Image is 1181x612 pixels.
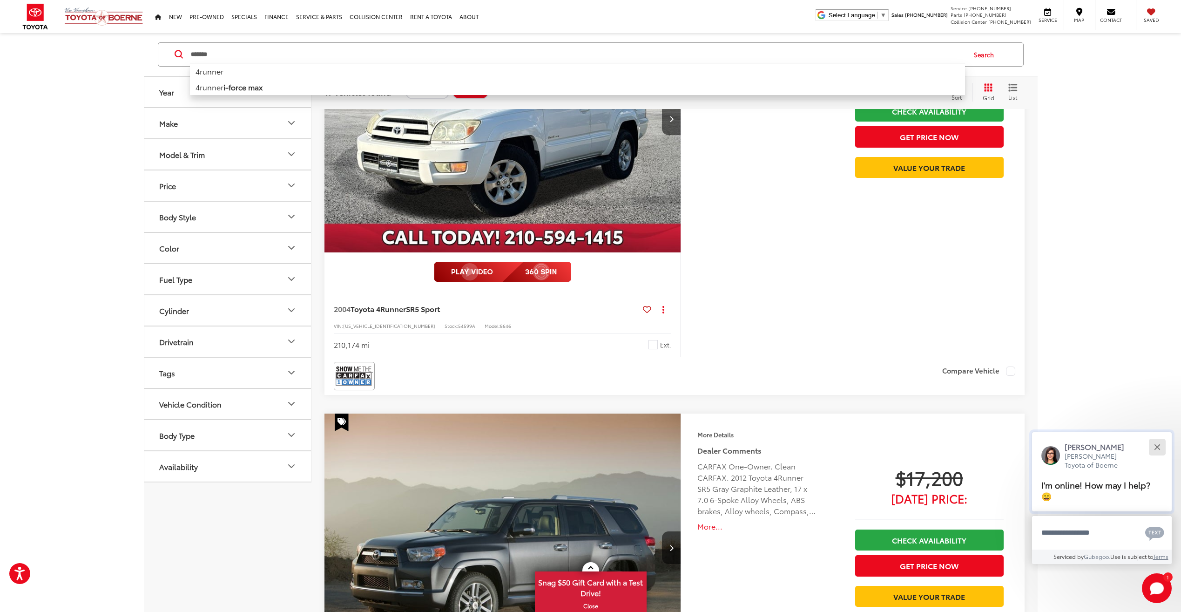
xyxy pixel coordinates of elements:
[286,243,297,254] div: Color
[159,275,192,284] div: Fuel Type
[144,170,312,201] button: PricePrice
[459,88,483,96] span: Clear All
[1147,437,1167,457] button: Close
[951,18,987,25] span: Collision Center
[434,262,571,282] img: full motion video
[286,430,297,441] div: Body Type
[697,445,817,456] h5: Dealer Comments
[983,94,994,102] span: Grid
[159,119,178,128] div: Make
[855,157,1004,178] a: Value Your Trade
[855,126,1004,147] button: Get Price Now
[64,7,143,26] img: Vic Vaughan Toyota of Boerne
[159,337,194,346] div: Drivetrain
[968,5,1011,12] span: [PHONE_NUMBER]
[988,18,1031,25] span: [PHONE_NUMBER]
[1110,552,1153,560] span: Use is subject to
[144,389,312,419] button: Vehicle ConditionVehicle Condition
[855,555,1004,576] button: Get Price Now
[829,12,875,19] span: Select Language
[286,336,297,347] div: Drivetrain
[144,451,312,482] button: AvailabilityAvailability
[485,322,500,329] span: Model:
[286,274,297,285] div: Fuel Type
[159,306,189,315] div: Cylinder
[905,11,948,18] span: [PHONE_NUMBER]
[1142,573,1172,603] button: Toggle Chat Window
[965,43,1007,66] button: Search
[1100,17,1122,23] span: Contact
[144,77,312,107] button: YearYear
[159,181,176,190] div: Price
[1145,526,1164,541] svg: Text
[1041,478,1150,502] span: I'm online! How may I help? 😀
[159,88,174,96] div: Year
[662,306,664,313] span: dropdown dots
[1167,575,1169,579] span: 1
[855,466,1004,489] span: $17,200
[190,43,965,66] input: Search by Make, Model, or Keyword
[144,358,312,388] button: TagsTags
[536,572,646,601] span: Snag $50 Gift Card with a Test Drive!
[1142,573,1172,603] svg: Start Chat
[334,304,640,314] a: 2004Toyota 4RunnerSR5 Sport
[500,322,511,329] span: 8646
[144,108,312,138] button: MakeMake
[334,340,370,350] div: 210,174 mi
[223,82,263,92] b: i-force max
[1001,83,1025,102] button: List View
[662,531,681,564] button: Next image
[343,322,435,329] span: [US_VEHICLE_IDENTIFICATION_NUMBER]
[144,233,312,263] button: ColorColor
[951,5,967,12] span: Service
[952,93,962,101] span: Sort
[697,461,817,517] div: CARFAX One-Owner. Clean CARFAX. 2012 Toyota 4Runner SR5 Gray Graphite Leather, 17 x 7.0 6-Spoke A...
[1069,17,1089,23] span: Map
[662,102,681,135] button: Next image
[1153,552,1168,560] a: Terms
[697,521,817,532] button: More...
[159,368,175,377] div: Tags
[972,83,1001,102] button: Grid View
[335,414,349,431] span: Special
[406,303,440,314] span: SR5 Sport
[648,340,658,349] span: White
[1084,552,1110,560] a: Gubagoo.
[855,530,1004,551] a: Check Availability
[159,431,195,440] div: Body Type
[891,11,904,18] span: Sales
[144,139,312,170] button: Model & TrimModel & Trim
[655,301,671,317] button: Actions
[1008,93,1018,101] span: List
[458,322,475,329] span: 54599A
[660,340,671,349] span: Ext.
[697,431,817,438] h4: More Details
[334,322,343,329] span: VIN:
[144,420,312,450] button: Body TypeBody Type
[144,326,312,357] button: DrivetrainDrivetrain
[855,101,1004,122] a: Check Availability
[159,150,205,159] div: Model & Trim
[144,264,312,294] button: Fuel TypeFuel Type
[964,11,1006,18] span: [PHONE_NUMBER]
[1032,432,1172,564] div: Close[PERSON_NAME][PERSON_NAME] Toyota of BoerneI'm online! How may I help? 😀Type your messageCha...
[1141,17,1161,23] span: Saved
[159,244,179,252] div: Color
[286,118,297,129] div: Make
[445,322,458,329] span: Stock:
[286,305,297,316] div: Cylinder
[286,211,297,223] div: Body Style
[286,461,297,472] div: Availability
[190,79,965,95] li: 4runner
[190,63,965,79] li: 4runner
[855,494,1004,503] span: [DATE] Price:
[829,12,886,19] a: Select Language​
[1032,516,1172,550] textarea: Type your message
[351,303,406,314] span: Toyota 4Runner
[1142,522,1167,543] button: Chat with SMS
[336,364,373,388] img: View CARFAX report
[1065,452,1134,470] p: [PERSON_NAME] Toyota of Boerne
[855,586,1004,607] a: Value Your Trade
[334,303,351,314] span: 2004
